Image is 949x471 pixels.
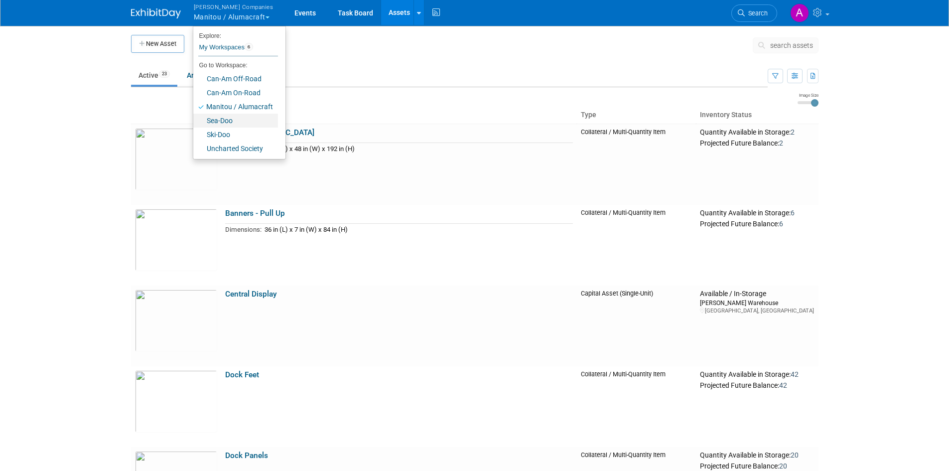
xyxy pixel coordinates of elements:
div: Projected Future Balance: [700,218,814,229]
span: Search [745,9,768,17]
a: My Workspaces6 [198,39,278,56]
td: Dimensions: [225,224,262,235]
span: 36 in (L) x 7 in (W) x 84 in (H) [265,226,348,233]
span: [PERSON_NAME] Companies [194,1,273,12]
div: [GEOGRAPHIC_DATA], [GEOGRAPHIC_DATA] [700,307,814,314]
div: Quantity Available in Storage: [700,128,814,137]
img: ExhibitDay [131,8,181,18]
span: 2 [779,139,783,147]
a: Can-Am On-Road [193,86,278,100]
span: 48 in (L) x 48 in (W) x 192 in (H) [265,145,355,153]
div: Quantity Available in Storage: [700,209,814,218]
a: Banners - Pull Up [225,209,285,218]
div: [PERSON_NAME] Warehouse [700,299,814,307]
div: Projected Future Balance: [700,379,814,390]
button: search assets [753,37,818,53]
li: Explore: [193,30,278,39]
span: search assets [770,41,813,49]
span: 6 [779,220,783,228]
td: Collateral / Multi-Quantity Item [577,124,696,205]
span: 20 [779,462,787,470]
span: 42 [791,370,799,378]
div: Available / In-Storage [700,290,814,299]
div: Projected Future Balance: [700,460,814,471]
div: Projected Future Balance: [700,137,814,148]
a: Manitou / Alumacraft [193,100,278,114]
a: Active23 [131,66,177,85]
span: 42 [779,381,787,389]
th: Type [577,107,696,124]
a: Uncharted Society [193,142,278,156]
a: Search [731,4,777,22]
a: Sea-Doo [193,114,278,128]
td: Collateral / Multi-Quantity Item [577,366,696,447]
span: 2 [791,128,795,136]
span: 6 [245,43,253,51]
a: Dock Panels [225,451,268,460]
a: Can-Am Off-Road [193,72,278,86]
button: New Asset [131,35,184,53]
div: Image Size [798,92,818,98]
span: 20 [791,451,799,459]
div: Quantity Available in Storage: [700,451,814,460]
td: Collateral / Multi-Quantity Item [577,205,696,286]
a: Ski-Doo [193,128,278,142]
span: 23 [159,70,170,78]
li: Go to Workspace: [193,59,278,72]
a: Central Display [225,290,277,299]
th: Asset [221,107,577,124]
td: Capital Asset (Single-Unit) [577,286,696,366]
a: Dock Feet [225,370,259,379]
span: 6 [791,209,795,217]
img: Amy Brickweg [790,3,809,22]
a: Archived19 [179,66,234,85]
div: Quantity Available in Storage: [700,370,814,379]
